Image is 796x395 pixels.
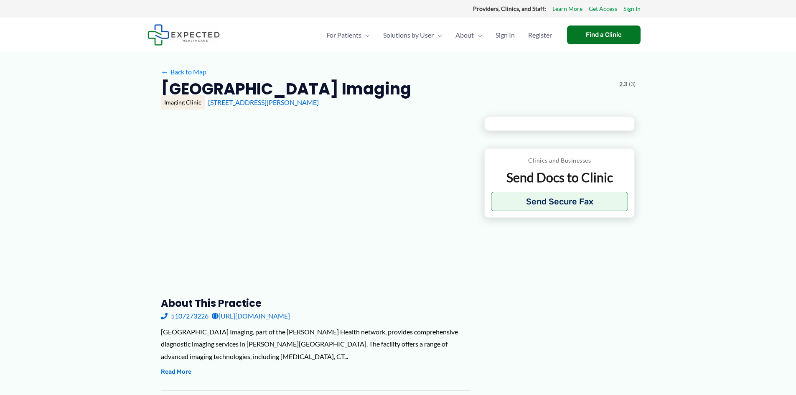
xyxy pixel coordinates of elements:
[320,20,376,50] a: For PatientsMenu Toggle
[161,79,411,99] h2: [GEOGRAPHIC_DATA] Imaging
[361,20,370,50] span: Menu Toggle
[161,326,470,363] div: [GEOGRAPHIC_DATA] Imaging, part of the [PERSON_NAME] Health network, provides comprehensive diagn...
[161,66,206,78] a: ←Back to Map
[455,20,474,50] span: About
[383,20,434,50] span: Solutions by User
[623,3,641,14] a: Sign In
[474,20,482,50] span: Menu Toggle
[449,20,489,50] a: AboutMenu Toggle
[619,79,627,89] span: 2.3
[320,20,559,50] nav: Primary Site Navigation
[521,20,559,50] a: Register
[148,24,220,46] img: Expected Healthcare Logo - side, dark font, small
[567,25,641,44] a: Find a Clinic
[528,20,552,50] span: Register
[496,20,515,50] span: Sign In
[491,155,628,166] p: Clinics and Businesses
[161,367,191,377] button: Read More
[491,192,628,211] button: Send Secure Fax
[434,20,442,50] span: Menu Toggle
[212,310,290,322] a: [URL][DOMAIN_NAME]
[629,79,636,89] span: (3)
[552,3,582,14] a: Learn More
[376,20,449,50] a: Solutions by UserMenu Toggle
[491,169,628,186] p: Send Docs to Clinic
[208,98,319,106] a: [STREET_ADDRESS][PERSON_NAME]
[489,20,521,50] a: Sign In
[473,5,546,12] strong: Providers, Clinics, and Staff:
[161,310,209,322] a: 5107273226
[161,68,169,76] span: ←
[161,297,470,310] h3: About this practice
[589,3,617,14] a: Get Access
[326,20,361,50] span: For Patients
[161,95,205,110] div: Imaging Clinic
